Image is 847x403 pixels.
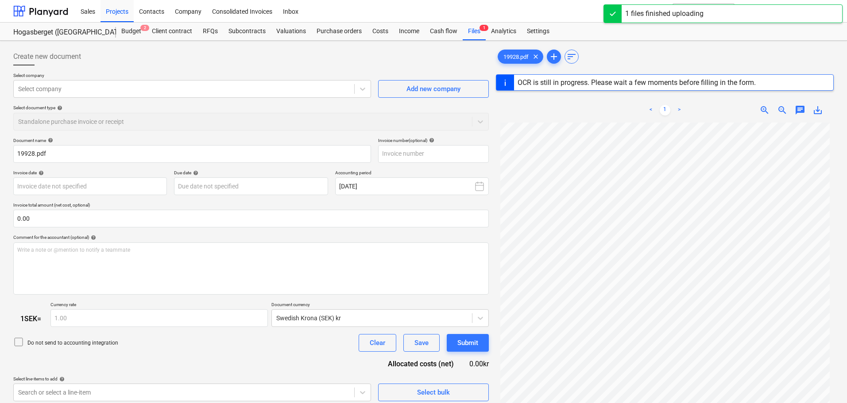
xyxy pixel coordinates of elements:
[223,23,271,40] a: Subcontracts
[566,51,577,62] span: sort
[13,145,371,163] input: Document name
[335,170,489,177] p: Accounting period
[13,73,371,80] p: Select company
[335,177,489,195] button: [DATE]
[378,138,489,143] div: Invoice number (optional)
[13,202,489,210] p: Invoice total amount (net cost, optional)
[498,54,534,60] span: 19928.pdf
[13,234,489,240] div: Comment for the accountant (optional)
[116,23,147,40] div: Budget
[625,8,704,19] div: 1 files finished uploading
[549,51,559,62] span: add
[803,361,847,403] iframe: Chat Widget
[13,177,167,195] input: Invoice date not specified
[463,23,486,40] a: Files1
[37,170,44,176] span: help
[13,376,371,382] div: Select line-items to add
[13,170,167,176] div: Invoice date
[89,235,96,240] span: help
[13,105,489,111] div: Select document type
[140,25,149,31] span: 2
[674,105,685,115] a: Next page
[518,78,756,87] div: OCR is still in progress. Please wait a few moments before filling in the form.
[480,25,488,31] span: 1
[197,23,223,40] a: RFQs
[457,337,478,349] div: Submit
[812,105,823,115] span: save_alt
[427,138,434,143] span: help
[378,145,489,163] input: Invoice number
[374,359,468,369] div: Allocated costs (net)
[13,315,50,323] div: 1 SEK =
[271,302,489,309] p: Document currency
[13,138,371,143] div: Document name
[394,23,425,40] a: Income
[463,23,486,40] div: Files
[522,23,555,40] a: Settings
[378,384,489,401] button: Select bulk
[468,359,489,369] div: 0.00kr
[27,339,118,347] p: Do not send to accounting integration
[46,138,53,143] span: help
[759,105,770,115] span: zoom_in
[370,337,385,349] div: Clear
[191,170,198,176] span: help
[50,302,268,309] p: Currency rate
[777,105,788,115] span: zoom_out
[425,23,463,40] a: Cash flow
[646,105,656,115] a: Previous page
[378,80,489,98] button: Add new company
[58,376,65,382] span: help
[406,83,460,95] div: Add new company
[271,23,311,40] a: Valuations
[660,105,670,115] a: Page 1 is your current page
[359,334,396,352] button: Clear
[414,337,429,349] div: Save
[447,334,489,352] button: Submit
[498,50,543,64] div: 19928.pdf
[147,23,197,40] a: Client contract
[116,23,147,40] a: Budget2
[486,23,522,40] a: Analytics
[174,170,328,176] div: Due date
[795,105,805,115] span: chat
[13,28,105,37] div: Hogasberget ([GEOGRAPHIC_DATA])
[174,177,328,195] input: Due date not specified
[403,334,440,352] button: Save
[55,105,62,111] span: help
[367,23,394,40] a: Costs
[311,23,367,40] a: Purchase orders
[13,210,489,227] input: Invoice total amount (net cost, optional)
[417,387,450,398] div: Select bulk
[13,51,81,62] span: Create new document
[530,51,541,62] span: clear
